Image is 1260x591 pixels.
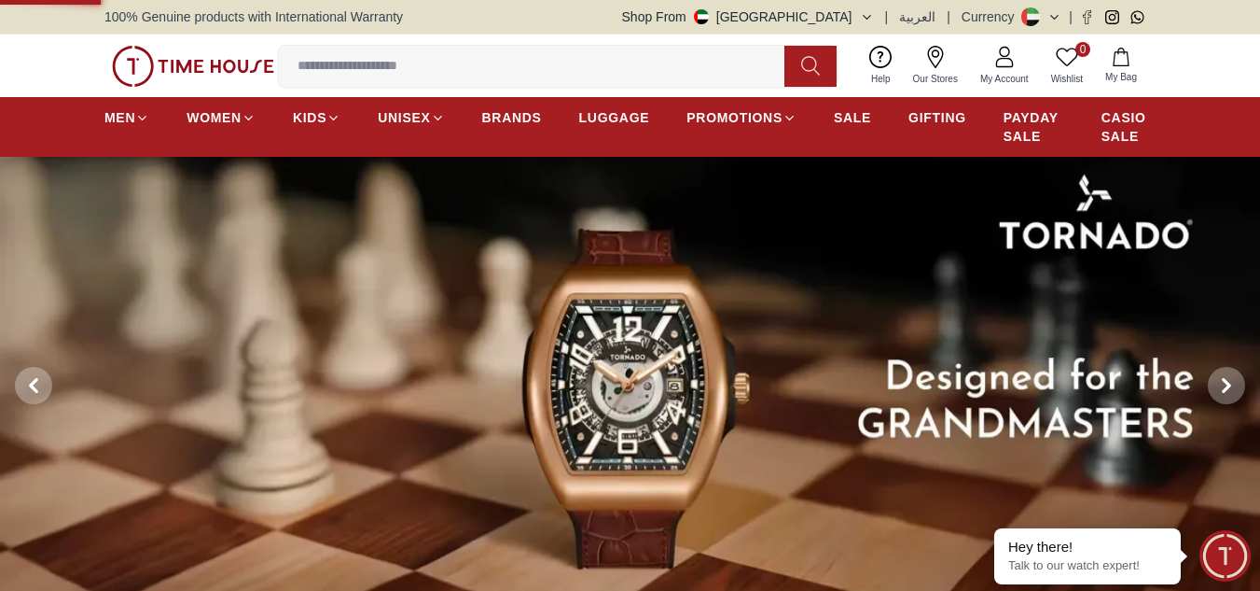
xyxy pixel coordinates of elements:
div: Chat Widget [1199,530,1251,582]
span: | [885,7,889,26]
span: | [1069,7,1073,26]
a: Instagram [1105,10,1119,24]
img: United Arab Emirates [694,9,709,24]
span: GIFTING [908,108,966,127]
div: Currency [962,7,1022,26]
div: Hey there! [1008,538,1167,556]
span: SALE [834,108,871,127]
a: Help [860,42,902,90]
a: KIDS [293,101,340,134]
span: PROMOTIONS [686,108,782,127]
a: CASIO SALE [1101,101,1156,153]
span: Wishlist [1044,72,1090,86]
a: 0Wishlist [1040,42,1094,90]
span: My Bag [1098,70,1144,84]
a: PROMOTIONS [686,101,796,134]
span: MEN [104,108,135,127]
span: Our Stores [906,72,965,86]
span: My Account [973,72,1036,86]
span: 0 [1075,42,1090,57]
img: ... [112,46,274,87]
button: العربية [899,7,935,26]
span: KIDS [293,108,326,127]
span: PAYDAY SALE [1004,108,1064,146]
a: WOMEN [187,101,256,134]
button: Shop From[GEOGRAPHIC_DATA] [622,7,874,26]
span: CASIO SALE [1101,108,1156,146]
a: MEN [104,101,149,134]
a: BRANDS [482,101,542,134]
a: Facebook [1080,10,1094,24]
p: Talk to our watch expert! [1008,558,1167,574]
a: Our Stores [902,42,969,90]
span: 100% Genuine products with International Warranty [104,7,403,26]
span: | [947,7,950,26]
span: UNISEX [378,108,430,127]
span: Help [864,72,898,86]
button: My Bag [1094,44,1148,88]
a: Whatsapp [1130,10,1144,24]
a: LUGGAGE [579,101,650,134]
a: GIFTING [908,101,966,134]
a: UNISEX [378,101,444,134]
span: WOMEN [187,108,242,127]
span: BRANDS [482,108,542,127]
span: LUGGAGE [579,108,650,127]
a: PAYDAY SALE [1004,101,1064,153]
a: SALE [834,101,871,134]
